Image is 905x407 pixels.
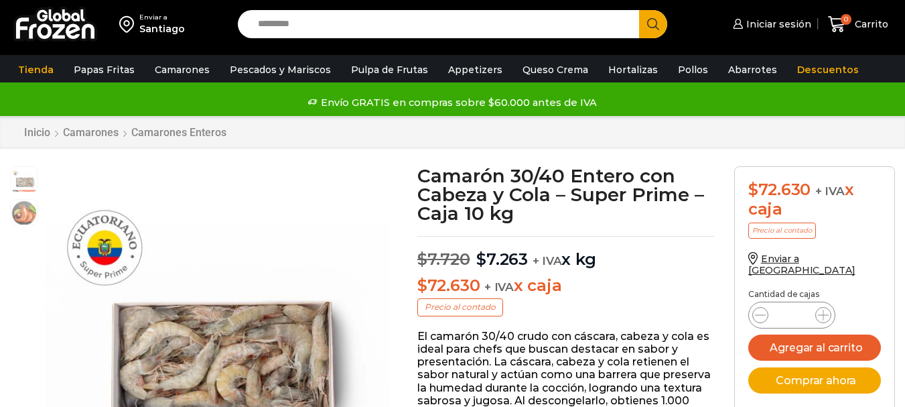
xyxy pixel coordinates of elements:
a: Appetizers [441,57,509,82]
span: camaron-hoso [11,200,38,227]
div: Santiago [139,22,185,36]
div: Enviar a [139,13,185,22]
a: Tienda [11,57,60,82]
p: Precio al contado [417,298,503,316]
a: 0 Carrito [825,9,892,40]
bdi: 72.630 [748,180,811,199]
bdi: 72.630 [417,276,480,295]
div: x caja [748,180,881,219]
a: Pulpa de Frutas [344,57,435,82]
img: address-field-icon.svg [119,13,139,36]
a: Enviar a [GEOGRAPHIC_DATA] [748,253,855,276]
a: Hortalizas [602,57,665,82]
span: Carrito [851,17,888,31]
button: Comprar ahora [748,367,881,394]
a: Pescados y Mariscos [223,57,338,82]
span: $ [417,249,427,269]
nav: Breadcrumb [23,126,227,139]
a: Inicio [23,126,51,139]
span: + IVA [484,280,514,294]
span: $ [476,249,486,269]
a: Camarones Enteros [131,126,227,139]
button: Agregar al carrito [748,335,881,361]
bdi: 7.720 [417,249,470,269]
span: + IVA [533,254,562,268]
p: Cantidad de cajas [748,290,881,299]
a: Papas Fritas [67,57,141,82]
span: 0 [841,14,851,25]
span: camarones-enteros [11,167,38,194]
a: Abarrotes [721,57,784,82]
a: Descuentos [790,57,865,82]
span: Iniciar sesión [743,17,811,31]
a: Iniciar sesión [729,11,811,38]
span: $ [417,276,427,295]
p: Precio al contado [748,223,816,239]
span: + IVA [815,184,845,198]
span: $ [748,180,758,199]
h1: Camarón 30/40 Entero con Cabeza y Cola – Super Prime – Caja 10 kg [417,166,714,223]
a: Queso Crema [516,57,595,82]
input: Product quantity [779,306,805,325]
button: Search button [639,10,667,38]
a: Camarones [62,126,119,139]
a: Pollos [671,57,715,82]
p: x caja [417,276,714,296]
bdi: 7.263 [476,249,528,269]
a: Camarones [148,57,216,82]
p: x kg [417,236,714,270]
